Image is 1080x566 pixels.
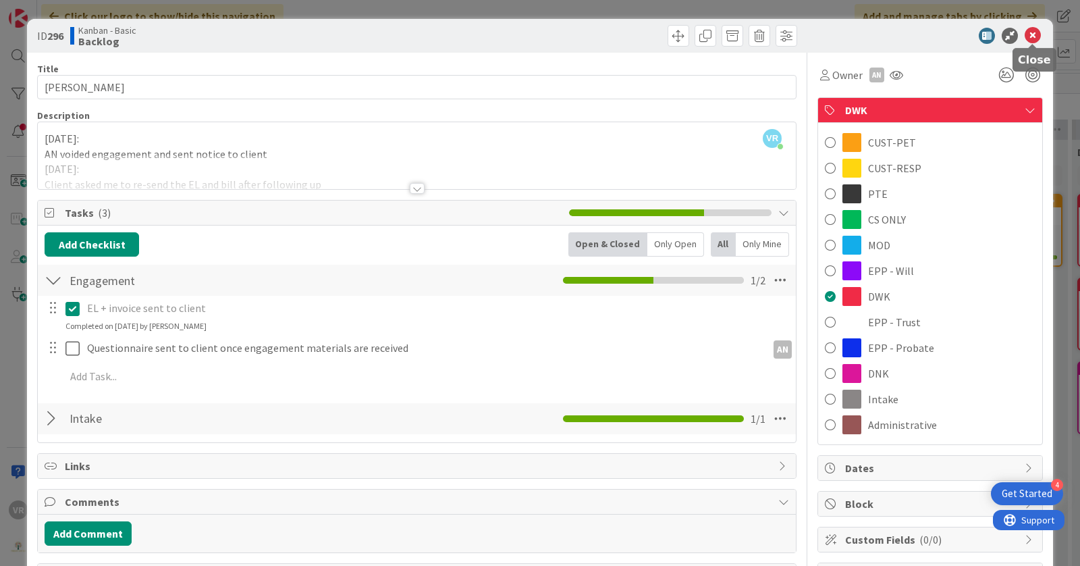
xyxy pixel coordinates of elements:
[45,131,789,147] p: [DATE]:
[98,206,111,220] span: ( 3 )
[65,494,772,510] span: Comments
[65,268,369,292] input: Add Checklist...
[65,320,207,332] div: Completed on [DATE] by [PERSON_NAME]
[87,340,761,356] p: Questionnaire sent to client once engagement materials are received
[37,28,63,44] span: ID
[45,232,139,257] button: Add Checklist
[868,263,914,279] span: EPP - Will
[868,365,889,382] span: DNK
[28,2,61,18] span: Support
[774,340,792,359] div: AN
[868,417,937,433] span: Administrative
[869,68,884,82] div: AN
[78,36,136,47] b: Backlog
[868,211,906,228] span: CS ONLY
[1051,479,1063,491] div: 4
[45,147,789,162] p: AN voided engagement and sent notice to client
[711,232,736,257] div: All
[1018,53,1051,66] h5: Close
[991,482,1063,505] div: Open Get Started checklist, remaining modules: 4
[65,407,369,431] input: Add Checklist...
[1002,487,1052,500] div: Get Started
[87,301,786,316] p: EL + invoice sent to client
[65,205,562,221] span: Tasks
[647,232,704,257] div: Only Open
[37,109,90,122] span: Description
[845,460,1018,476] span: Dates
[868,186,888,202] span: PTE
[65,458,772,474] span: Links
[832,67,863,83] span: Owner
[868,288,890,305] span: DWK
[868,340,934,356] span: EPP - Probate
[763,129,782,148] span: VR
[868,160,921,176] span: CUST-RESP
[751,411,765,427] span: 1 / 1
[736,232,789,257] div: Only Mine
[47,29,63,43] b: 296
[868,134,916,151] span: CUST-PET
[845,496,1018,512] span: Block
[868,237,890,253] span: MOD
[845,102,1018,118] span: DWK
[751,272,765,288] span: 1 / 2
[45,521,132,546] button: Add Comment
[845,532,1018,548] span: Custom Fields
[868,314,921,330] span: EPP - Trust
[37,75,796,99] input: type card name here...
[78,25,136,36] span: Kanban - Basic
[919,533,942,546] span: ( 0/0 )
[568,232,647,257] div: Open & Closed
[37,63,59,75] label: Title
[868,391,898,407] span: Intake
